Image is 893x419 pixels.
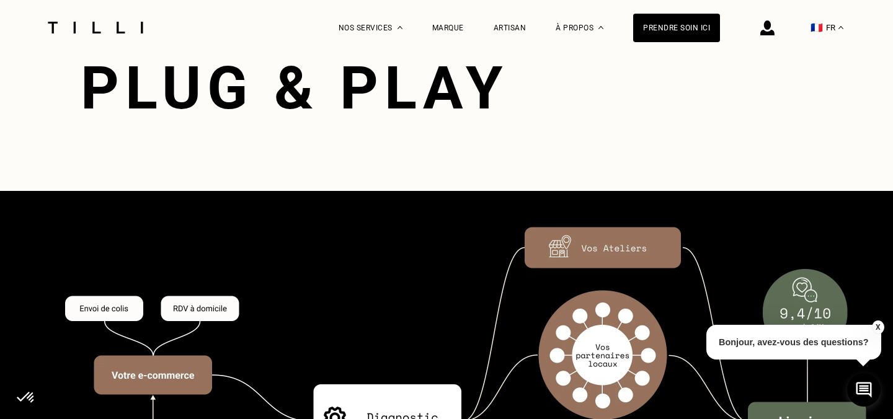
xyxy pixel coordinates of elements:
img: Menu déroulant à propos [598,26,603,29]
img: menu déroulant [838,26,843,29]
a: Marque [432,24,464,32]
a: Prendre soin ici [633,14,720,42]
span: 🇫🇷 [811,22,823,33]
button: X [871,320,884,334]
p: Bonjour, avez-vous des questions? [706,325,881,359]
img: Logo du service de couturière Tilli [43,22,148,33]
img: Menu déroulant [398,26,402,29]
a: Artisan [494,24,526,32]
img: icône connexion [760,20,775,35]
